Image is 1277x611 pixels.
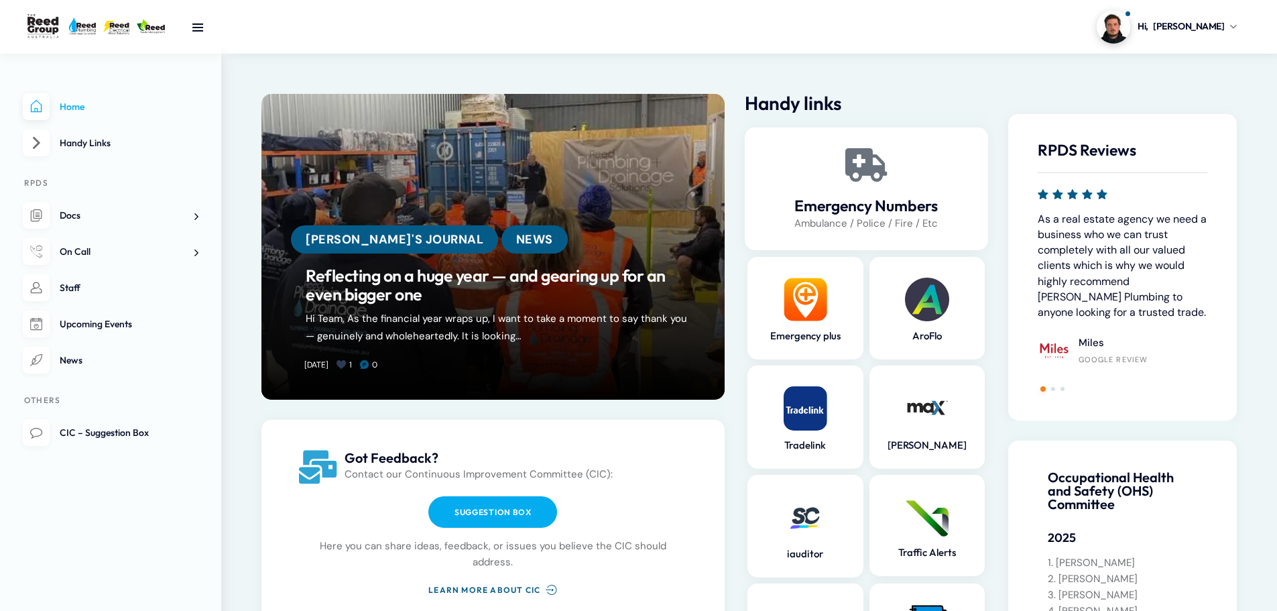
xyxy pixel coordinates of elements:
p: As a real estate agency we need a business who we can trust completely with all our valued client... [1038,211,1207,320]
a: Emergency plus [754,329,856,343]
h2: Handy links [745,94,988,113]
h4: Occupational Health and Safety (OHS) Committee [1048,471,1197,511]
a: 0 [361,359,386,371]
span: 1 [349,359,352,370]
p: Here you can share ideas, feedback, or issues you believe the CIC should address. [301,538,685,570]
a: Traffic Alerts [876,546,978,559]
h5: 2025 [1048,530,1197,546]
span: Learn more about CIC [428,585,540,595]
a: Profile picture of Dylan GledhillHi,[PERSON_NAME] [1097,10,1237,44]
a: iauditor [754,547,856,561]
span: Suggestion box [454,507,532,517]
a: [PERSON_NAME] [876,439,978,452]
span: 0 [372,359,377,370]
p: Ambulance / Police / Fire / Etc [758,215,975,231]
img: Miles [1038,334,1070,366]
a: AroFlo [876,329,978,343]
a: News [501,225,568,254]
span: RPDS Reviews [1038,140,1136,160]
img: Profile picture of Dylan Gledhill [1097,10,1130,44]
a: [PERSON_NAME]'s Journal [291,225,498,254]
a: 1 [337,359,361,371]
p: Contact our Continuous Improvement Committee (CIC): [345,466,685,482]
a: Emergency Numbers [849,148,883,182]
a: Reflecting on a huge year — and gearing up for an even bigger one [306,267,680,304]
div: Google Review [1079,355,1148,364]
span: Go to slide 3 [1060,387,1065,391]
a: Suggestion box [428,496,557,528]
a: Tradelink [754,439,856,452]
a: [DATE] [304,359,328,370]
a: Emergency Numbers [758,197,975,215]
img: Chao Ping Huang [1207,292,1239,324]
span: Go to slide 2 [1051,387,1055,391]
a: Learn more about CIC [428,583,557,597]
h4: Miles [1079,337,1148,350]
span: Hi, [1138,19,1148,34]
span: Got Feedback? [345,449,438,466]
span: [PERSON_NAME] [1153,19,1225,34]
span: Go to slide 1 [1040,386,1046,392]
